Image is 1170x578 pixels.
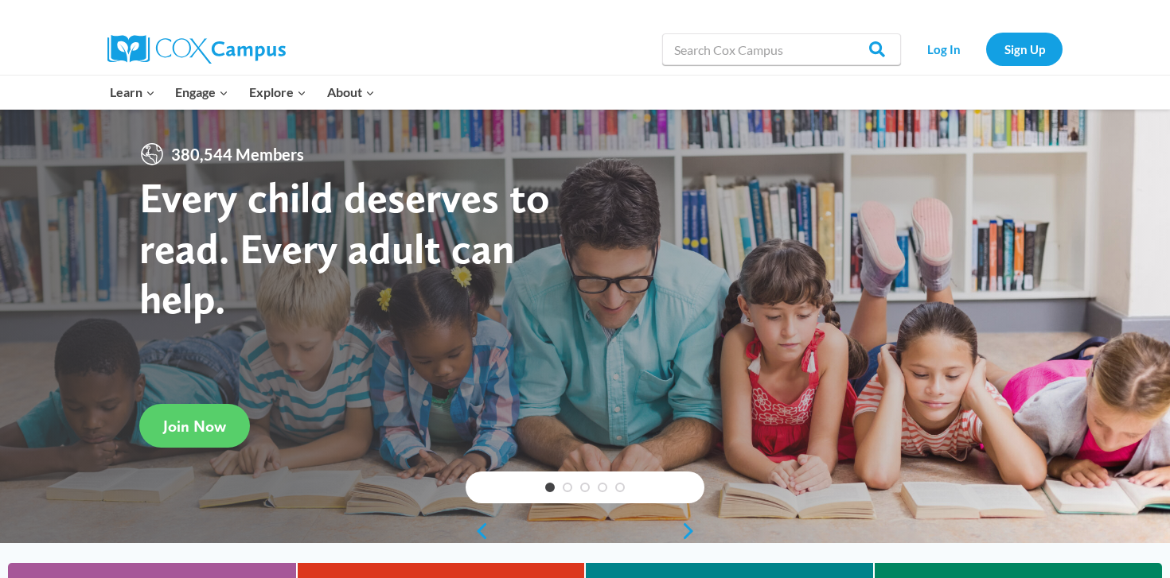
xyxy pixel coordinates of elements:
a: 3 [580,483,590,492]
a: 5 [615,483,625,492]
span: About [327,82,375,103]
img: Cox Campus [107,35,286,64]
nav: Secondary Navigation [909,33,1063,65]
span: Join Now [163,417,226,436]
strong: Every child deserves to read. Every adult can help. [139,172,550,324]
span: Engage [175,82,228,103]
a: previous [466,522,489,541]
div: content slider buttons [466,515,704,547]
span: Explore [249,82,306,103]
a: Log In [909,33,978,65]
a: 1 [545,483,555,492]
a: Sign Up [986,33,1063,65]
span: 380,544 Members [165,142,310,167]
a: 4 [598,483,607,492]
a: Join Now [139,404,250,448]
a: 2 [563,483,572,492]
nav: Primary Navigation [99,76,384,109]
a: next [681,522,704,541]
input: Search Cox Campus [662,33,901,65]
span: Learn [110,82,155,103]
